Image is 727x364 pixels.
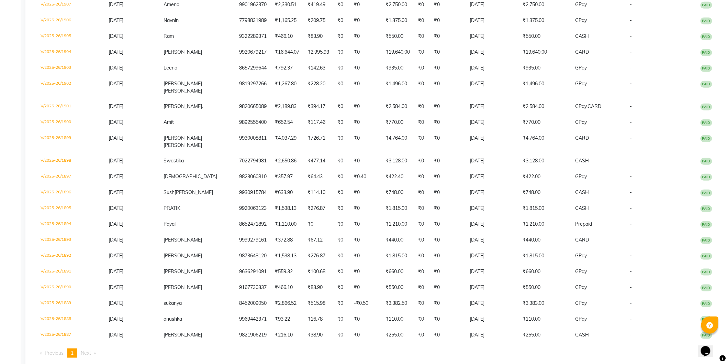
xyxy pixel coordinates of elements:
span: - [630,33,632,39]
td: ₹0 [303,216,333,232]
span: Amit [164,119,174,125]
td: 9920679217 [235,44,271,60]
span: PAID [701,285,712,291]
td: [DATE] [466,185,518,201]
td: ₹0 [333,232,350,248]
span: [DATE] [109,33,123,39]
td: ₹0 [333,169,350,185]
td: ₹4,037.29 [271,130,303,153]
span: [DATE] [109,284,123,290]
td: 9820665089 [235,99,271,115]
td: ₹142.63 [303,60,333,76]
td: [DATE] [466,60,518,76]
td: ₹466.10 [271,29,303,44]
td: ₹0 [414,60,430,76]
td: ₹0 [430,13,466,29]
td: ₹4,764.00 [518,130,571,153]
span: GPay [575,253,587,259]
td: ₹0 [333,248,350,264]
span: CASH [575,205,589,211]
span: [DATE] [109,173,123,180]
td: ₹0 [414,99,430,115]
span: - [630,189,632,195]
td: 8657299644 [235,60,271,76]
td: ₹83.90 [303,280,333,296]
td: ₹0 [350,280,381,296]
span: [DATE] [109,103,123,109]
td: ₹100.68 [303,264,333,280]
span: - [630,237,632,243]
td: 9322289371 [235,29,271,44]
td: 8652471892 [235,216,271,232]
td: ₹0 [414,169,430,185]
td: ₹652.54 [271,115,303,130]
td: ₹0 [430,60,466,76]
td: ₹1,375.00 [381,13,414,29]
span: [DATE] [109,81,123,87]
td: ₹16,644.07 [271,44,303,60]
td: ₹633.90 [271,185,303,201]
td: ₹792.37 [271,60,303,76]
td: ₹1,267.80 [271,76,303,99]
td: ₹0 [414,13,430,29]
span: [DATE] [109,268,123,275]
span: - [630,173,632,180]
span: [DATE] [109,158,123,164]
td: 9892555400 [235,115,271,130]
td: 9819297266 [235,76,271,99]
td: ₹0 [333,44,350,60]
span: CASH [575,189,589,195]
td: ₹559.32 [271,264,303,280]
td: ₹0 [350,232,381,248]
td: ₹0 [333,264,350,280]
td: [DATE] [466,76,518,99]
span: PAID [701,104,712,110]
td: ₹19,640.00 [518,44,571,60]
td: ₹3,128.00 [381,153,414,169]
td: ₹0 [414,153,430,169]
td: 9930915784 [235,185,271,201]
td: V/2025-26/1898 [36,153,104,169]
td: ₹1,496.00 [518,76,571,99]
span: [DATE] [109,119,123,125]
td: ₹2,866.52 [271,296,303,311]
td: ₹0 [430,216,466,232]
td: [DATE] [466,216,518,232]
td: ₹276.87 [303,201,333,216]
span: - [630,103,632,109]
td: 9999279161 [235,232,271,248]
td: V/2025-26/1901 [36,99,104,115]
td: ₹0 [350,130,381,153]
td: ₹0 [350,60,381,76]
td: [DATE] [466,232,518,248]
td: ₹2,650.86 [271,153,303,169]
td: 9636291091 [235,264,271,280]
td: ₹660.00 [518,264,571,280]
span: - [630,284,632,290]
span: [PERSON_NAME] [164,253,202,259]
td: ₹0 [350,115,381,130]
span: CASH [575,158,589,164]
td: ₹19,640.00 [381,44,414,60]
span: PAID [701,158,712,165]
span: - [630,221,632,227]
td: V/2025-26/1900 [36,115,104,130]
td: ₹0 [333,60,350,76]
span: GPay [575,284,587,290]
td: ₹0 [414,280,430,296]
td: 8452009050 [235,296,271,311]
td: [DATE] [466,169,518,185]
td: V/2025-26/1903 [36,60,104,76]
td: ₹935.00 [381,60,414,76]
td: ₹0 [430,264,466,280]
td: ₹466.10 [271,280,303,296]
span: GPay [575,65,587,71]
span: GPay, [575,103,588,109]
td: ₹0 [333,201,350,216]
td: [DATE] [466,201,518,216]
td: ₹422.40 [381,169,414,185]
td: ₹0 [333,76,350,99]
span: CARD [575,237,589,243]
td: ₹0 [414,29,430,44]
td: ₹0 [333,115,350,130]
